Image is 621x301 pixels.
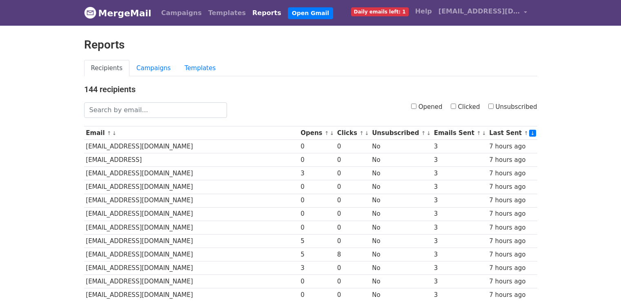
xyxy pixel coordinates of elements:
td: 0 [335,194,370,207]
td: No [370,180,432,194]
td: No [370,248,432,261]
td: [EMAIL_ADDRESS][DOMAIN_NAME] [84,207,299,221]
td: 3 [432,221,487,234]
td: [EMAIL_ADDRESS][DOMAIN_NAME] [84,261,299,275]
td: 0 [298,207,335,221]
td: No [370,275,432,288]
label: Opened [411,102,443,112]
td: 0 [335,207,370,221]
span: Daily emails left: 1 [351,7,409,16]
input: Opened [411,104,416,109]
input: Search by email... [84,102,227,118]
td: 3 [432,180,487,194]
td: 5 [298,234,335,248]
a: ↑ [107,130,111,136]
td: No [370,153,432,167]
a: ↓ [330,130,334,136]
td: 0 [298,194,335,207]
td: [EMAIL_ADDRESS] [84,153,299,167]
td: 7 hours ago [487,275,537,288]
td: 3 [432,194,487,207]
td: 0 [298,180,335,194]
td: 8 [335,248,370,261]
td: 7 hours ago [487,180,537,194]
a: Templates [178,60,223,77]
td: 0 [335,167,370,180]
th: Last Sent [487,126,537,140]
td: No [370,234,432,248]
td: 7 hours ago [487,261,537,275]
h4: 144 recipients [84,84,537,94]
a: ↓ [426,130,431,136]
td: 3 [432,275,487,288]
a: Campaigns [129,60,178,77]
td: 3 [432,140,487,153]
td: 7 hours ago [487,234,537,248]
span: [EMAIL_ADDRESS][DOMAIN_NAME] [438,7,520,16]
td: 0 [335,221,370,234]
td: 0 [335,140,370,153]
td: 3 [432,234,487,248]
th: Opens [298,126,335,140]
td: 3 [432,248,487,261]
td: No [370,261,432,275]
a: ↑ [421,130,426,136]
a: ↑ [359,130,364,136]
a: MergeMail [84,4,151,22]
td: 0 [335,234,370,248]
a: [EMAIL_ADDRESS][DOMAIN_NAME] [435,3,531,22]
label: Unsubscribed [488,102,537,112]
a: ↓ [112,130,117,136]
a: Open Gmail [288,7,333,19]
td: 7 hours ago [487,194,537,207]
td: 7 hours ago [487,207,537,221]
a: Campaigns [158,5,205,21]
td: [EMAIL_ADDRESS][DOMAIN_NAME] [84,234,299,248]
label: Clicked [451,102,480,112]
a: ↑ [524,130,528,136]
a: Help [412,3,435,20]
td: 0 [298,221,335,234]
th: Email [84,126,299,140]
td: 7 hours ago [487,221,537,234]
td: 7 hours ago [487,167,537,180]
td: 0 [335,261,370,275]
td: 5 [298,248,335,261]
th: Clicks [335,126,370,140]
td: No [370,167,432,180]
a: Recipients [84,60,130,77]
td: 3 [432,261,487,275]
td: [EMAIL_ADDRESS][DOMAIN_NAME] [84,167,299,180]
td: 0 [298,275,335,288]
img: MergeMail logo [84,7,96,19]
td: 7 hours ago [487,248,537,261]
input: Clicked [451,104,456,109]
td: No [370,140,432,153]
td: [EMAIL_ADDRESS][DOMAIN_NAME] [84,140,299,153]
td: 0 [298,153,335,167]
td: 3 [432,167,487,180]
a: ↓ [482,130,486,136]
td: 3 [298,261,335,275]
a: Daily emails left: 1 [348,3,412,20]
td: 0 [298,140,335,153]
td: No [370,207,432,221]
a: ↓ [365,130,369,136]
td: [EMAIL_ADDRESS][DOMAIN_NAME] [84,194,299,207]
td: [EMAIL_ADDRESS][DOMAIN_NAME] [84,221,299,234]
input: Unsubscribed [488,104,494,109]
td: No [370,194,432,207]
a: Reports [249,5,285,21]
th: Unsubscribed [370,126,432,140]
td: 3 [432,207,487,221]
td: 7 hours ago [487,153,537,167]
h2: Reports [84,38,537,52]
a: ↑ [476,130,481,136]
td: 0 [335,180,370,194]
a: ↓ [529,130,536,137]
a: Templates [205,5,249,21]
td: 7 hours ago [487,140,537,153]
td: [EMAIL_ADDRESS][DOMAIN_NAME] [84,275,299,288]
td: 0 [335,275,370,288]
td: 3 [432,153,487,167]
